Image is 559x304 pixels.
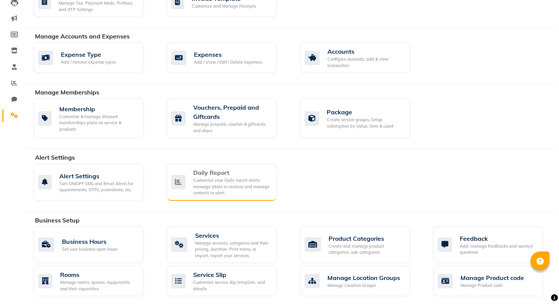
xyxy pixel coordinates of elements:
[193,121,270,134] div: Manage prepaid, voucher & giftcards and share
[194,50,262,59] div: Expenses
[167,43,289,73] a: ExpensesAdd / View / Edit / Delete expenses
[59,171,137,181] div: Alert Settings
[167,164,289,201] a: Daily ReportCustomize your Daily report alerts message (stats to receive) and manage contacts to ...
[461,282,524,289] div: Manage Product code
[34,99,156,138] a: MembershipCustomise & manage discount memberships plans on service & products
[300,43,422,73] a: AccountsConfigure accounts, add & view transaction
[34,43,156,73] a: Expense TypeAdd / remove expense types
[193,168,270,177] div: Daily Report
[327,282,400,289] div: Manage Location Groups
[59,181,137,193] div: Turn ON/OFF SMS and Email Alerts for appointments, OTPs, promotions, etc.
[193,177,270,196] div: Customize your Daily report alerts message (stats to receive) and manage contacts to alert.
[327,107,404,117] div: Package
[59,104,137,114] div: Membership
[60,279,137,292] div: Manage rooms, spaces, equipments and their capacities.
[461,273,524,282] div: Manage Product code
[434,227,555,263] a: FeedbackAdd, manage feedbacks and surveys' questions
[327,117,404,129] div: Create service groups, Setup redemption by Value, time & count
[62,237,118,246] div: Business Hours
[34,164,156,201] a: Alert SettingsTurn ON/OFF SMS and Email Alerts for appointments, OTPs, promotions, etc.
[300,266,422,296] a: Manage Location GroupsManage Location Groups
[193,103,270,121] div: Vouchers, Prepaid and Giftcards
[327,56,404,69] div: Configure accounts, add & view transaction
[193,270,270,279] div: Service Slip
[195,240,270,259] div: Manage services, categories and their pricing, duration. Print menu, or import, export your servi...
[61,50,116,59] div: Expense Type
[60,270,137,279] div: Rooms
[62,246,118,253] div: Set your business open hours
[460,243,537,256] div: Add, manage feedbacks and surveys' questions
[192,3,256,10] div: Customize and Manage Receipts
[327,273,400,282] div: Manage Location Groups
[327,47,404,56] div: Accounts
[329,243,404,256] div: Create and manage product categories, sub-categories
[194,59,262,66] div: Add / View / Edit / Delete expenses
[300,227,422,263] a: Product CategoriesCreate and manage product categories, sub-categories
[34,266,156,296] a: RoomsManage rooms, spaces, equipments and their capacities.
[460,234,537,243] div: Feedback
[61,59,116,66] div: Add / remove expense types
[34,227,156,263] a: Business HoursSet your business open hours
[167,227,289,263] a: ServicesManage services, categories and their pricing, duration. Print menu, or import, export yo...
[434,266,555,296] a: Manage Product codeManage Product code
[329,234,404,243] div: Product Categories
[300,99,422,138] a: PackageCreate service groups, Setup redemption by Value, time & count
[193,279,270,292] div: Customize service slip template, and details.
[167,266,289,296] a: Service SlipCustomize service slip template, and details.
[59,114,137,133] div: Customise & manage discount memberships plans on service & products
[167,99,289,138] a: Vouchers, Prepaid and GiftcardsManage prepaid, voucher & giftcards and share
[195,231,270,240] div: Services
